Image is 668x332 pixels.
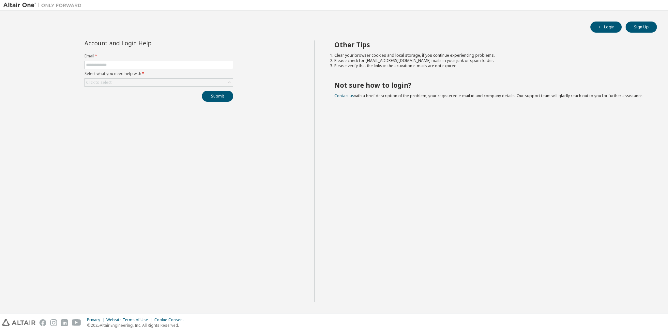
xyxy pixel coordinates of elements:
[3,2,85,8] img: Altair One
[334,40,645,49] h2: Other Tips
[84,53,233,59] label: Email
[72,319,81,326] img: youtube.svg
[50,319,57,326] img: instagram.svg
[334,58,645,63] li: Please check for [EMAIL_ADDRESS][DOMAIN_NAME] mails in your junk or spam folder.
[86,80,112,85] div: Click to select
[334,81,645,89] h2: Not sure how to login?
[334,93,354,98] a: Contact us
[334,93,644,98] span: with a brief description of the problem, your registered e-mail id and company details. Our suppo...
[39,319,46,326] img: facebook.svg
[85,79,233,86] div: Click to select
[106,317,154,323] div: Website Terms of Use
[2,319,36,326] img: altair_logo.svg
[61,319,68,326] img: linkedin.svg
[154,317,188,323] div: Cookie Consent
[590,22,622,33] button: Login
[334,63,645,68] li: Please verify that the links in the activation e-mails are not expired.
[334,53,645,58] li: Clear your browser cookies and local storage, if you continue experiencing problems.
[202,91,233,102] button: Submit
[626,22,657,33] button: Sign Up
[84,71,233,76] label: Select what you need help with
[87,323,188,328] p: © 2025 Altair Engineering, Inc. All Rights Reserved.
[87,317,106,323] div: Privacy
[84,40,204,46] div: Account and Login Help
